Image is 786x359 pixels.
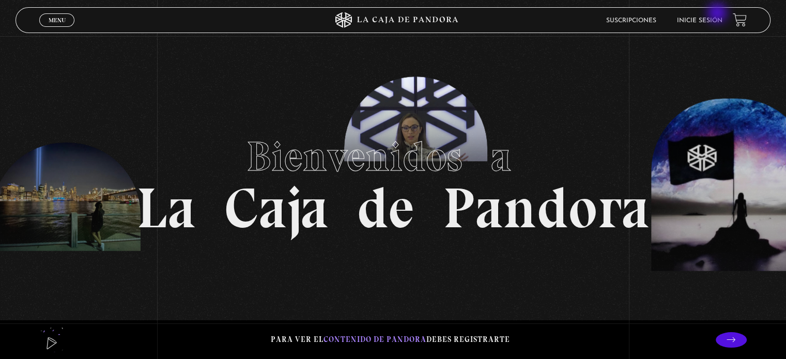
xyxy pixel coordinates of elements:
[733,13,747,27] a: View your shopping cart
[49,17,66,23] span: Menu
[45,26,69,33] span: Cerrar
[323,335,426,344] span: contenido de Pandora
[136,123,650,237] h1: La Caja de Pandora
[246,132,540,181] span: Bienvenidos a
[606,18,656,24] a: Suscripciones
[271,333,510,347] p: Para ver el debes registrarte
[677,18,722,24] a: Inicie sesión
